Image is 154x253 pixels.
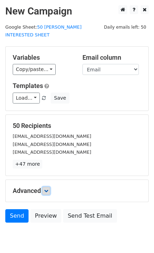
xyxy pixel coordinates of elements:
span: Daily emails left: 50 [101,23,149,31]
a: Copy/paste... [13,64,56,75]
h2: New Campaign [5,5,149,17]
a: Templates [13,82,43,89]
a: Send [5,209,29,223]
iframe: Chat Widget [119,219,154,253]
small: [EMAIL_ADDRESS][DOMAIN_NAME] [13,149,91,155]
h5: Advanced [13,187,141,195]
small: Google Sheet: [5,24,81,38]
h5: Variables [13,54,72,61]
small: [EMAIL_ADDRESS][DOMAIN_NAME] [13,142,91,147]
a: Daily emails left: 50 [101,24,149,30]
a: Send Test Email [63,209,117,223]
a: Preview [30,209,61,223]
h5: Email column [82,54,142,61]
h5: 50 Recipients [13,122,141,130]
a: Load... [13,93,40,104]
a: +47 more [13,160,42,169]
a: 50 [PERSON_NAME] INTERESTED SHEET [5,24,81,38]
button: Save [51,93,69,104]
small: [EMAIL_ADDRESS][DOMAIN_NAME] [13,134,91,139]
